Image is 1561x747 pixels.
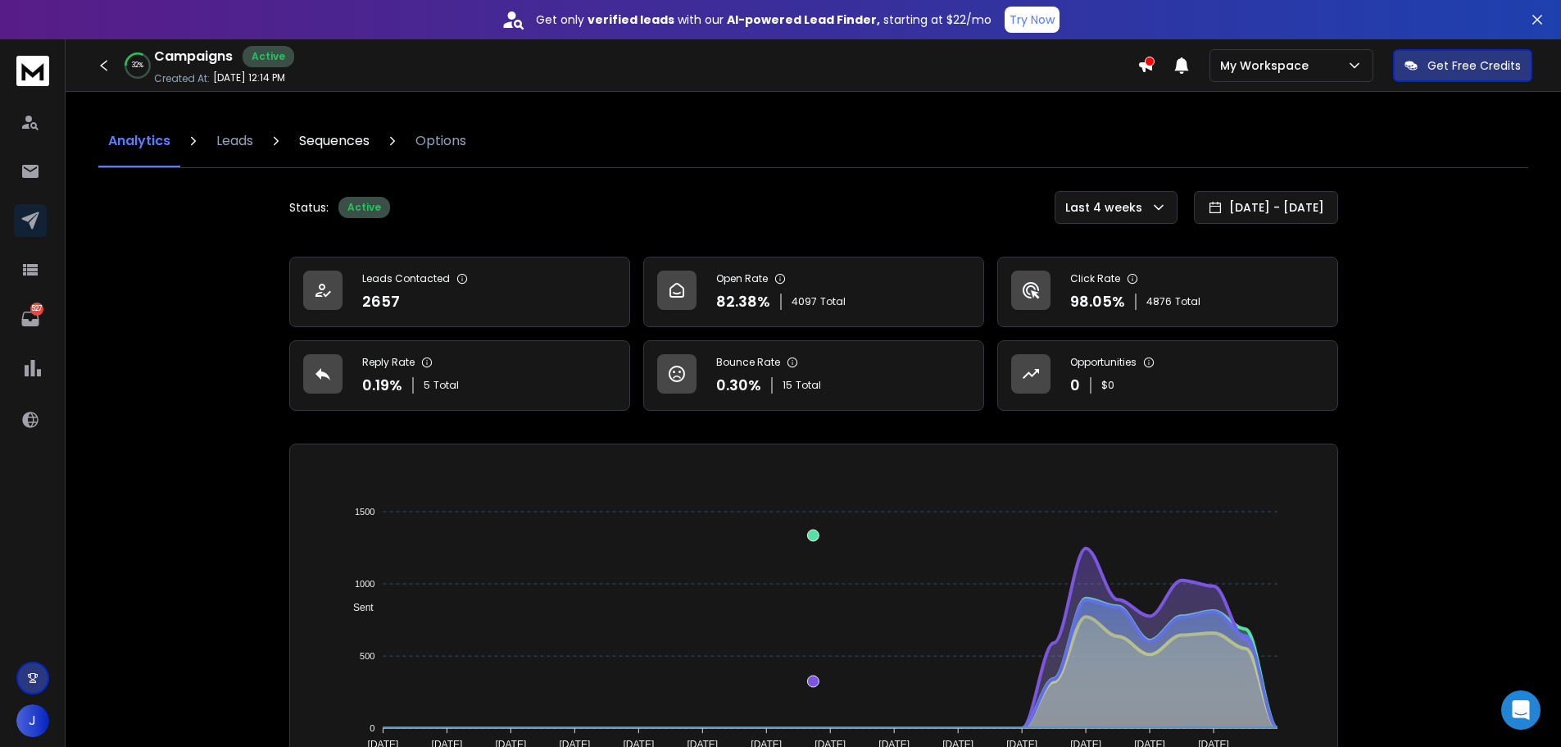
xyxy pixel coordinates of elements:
a: Leads [206,115,263,167]
p: Leads Contacted [362,272,450,285]
strong: verified leads [588,11,674,28]
h1: Campaigns [154,47,233,66]
button: Get Free Credits [1393,49,1532,82]
p: Last 4 weeks [1065,199,1149,216]
strong: AI-powered Lead Finder, [727,11,880,28]
span: Total [433,379,459,392]
span: Total [1175,295,1200,308]
p: Options [415,131,466,151]
div: Active [338,197,390,218]
tspan: 1500 [355,507,374,517]
p: 82.38 % [716,290,770,313]
div: Open Intercom Messenger [1501,690,1541,730]
a: Options [406,115,476,167]
a: Reply Rate0.19%5Total [289,340,630,411]
p: 2657 [362,290,400,313]
p: Status: [289,199,329,216]
tspan: 500 [360,651,374,661]
p: Created At: [154,72,210,85]
tspan: 1000 [355,579,374,589]
a: Bounce Rate0.30%15Total [643,340,984,411]
p: $ 0 [1101,379,1114,392]
span: 4097 [792,295,817,308]
p: Open Rate [716,272,768,285]
a: Opportunities0$0 [997,340,1338,411]
p: 0.30 % [716,374,761,397]
a: Analytics [98,115,180,167]
tspan: 0 [370,723,374,733]
p: Get only with our starting at $22/mo [536,11,992,28]
p: Opportunities [1070,356,1137,369]
p: Leads [216,131,253,151]
p: 0 [1070,374,1080,397]
span: Total [820,295,846,308]
p: My Workspace [1220,57,1315,74]
p: Click Rate [1070,272,1120,285]
span: 4876 [1146,295,1172,308]
img: logo [16,56,49,86]
p: Analytics [108,131,170,151]
a: 527 [14,303,47,335]
button: Try Now [1005,7,1060,33]
p: [DATE] 12:14 PM [213,71,285,84]
span: Sent [341,602,374,613]
a: Open Rate82.38%4097Total [643,257,984,327]
p: Bounce Rate [716,356,780,369]
span: Total [796,379,821,392]
p: Get Free Credits [1427,57,1521,74]
p: 98.05 % [1070,290,1125,313]
p: Reply Rate [362,356,415,369]
p: 0.19 % [362,374,402,397]
a: Leads Contacted2657 [289,257,630,327]
span: 5 [424,379,430,392]
a: Sequences [289,115,379,167]
button: [DATE] - [DATE] [1194,191,1338,224]
span: 15 [783,379,792,392]
a: Click Rate98.05%4876Total [997,257,1338,327]
p: Sequences [299,131,370,151]
p: 527 [30,303,43,316]
p: Try Now [1010,11,1055,28]
button: J [16,704,49,737]
div: Active [243,46,294,67]
p: 32 % [132,61,143,71]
